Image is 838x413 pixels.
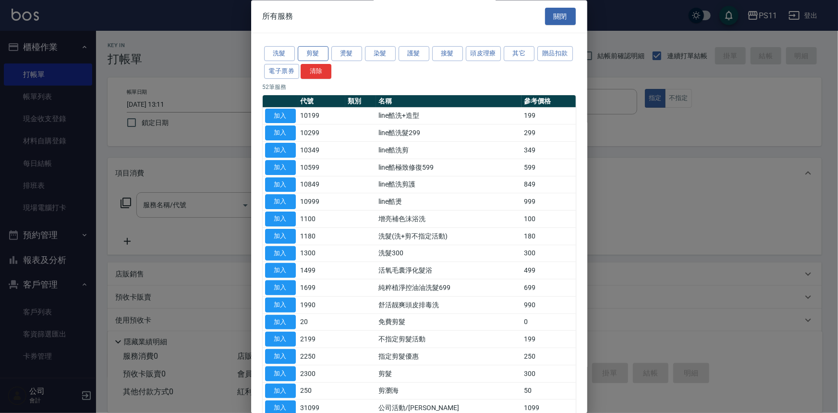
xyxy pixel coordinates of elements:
td: 999 [522,193,575,211]
th: 代號 [298,95,345,108]
th: 類別 [345,95,376,108]
td: 純粹植淨控油油洗髮699 [376,279,522,297]
button: 其它 [504,47,534,62]
td: 剪瀏海 [376,383,522,400]
p: 52 筆服務 [263,83,576,91]
td: 20 [298,314,345,331]
button: 電子票券 [264,64,300,79]
button: 加入 [265,384,296,399]
button: 贈品扣款 [537,47,573,62]
button: 加入 [265,177,296,192]
td: line酷洗髮299 [376,125,522,142]
td: 10299 [298,125,345,142]
td: 舒活靓爽頭皮排毒洗 [376,297,522,314]
button: 護髮 [399,47,429,62]
button: 加入 [265,298,296,313]
td: 剪髮 [376,365,522,383]
td: 300 [522,365,575,383]
td: line酷極致修復599 [376,159,522,176]
td: 洗髮300 [376,245,522,263]
button: 加入 [265,332,296,347]
button: 加入 [265,263,296,278]
td: 2199 [298,331,345,348]
button: 加入 [265,195,296,210]
td: 免費剪髮 [376,314,522,331]
td: 10199 [298,108,345,125]
button: 洗髮 [264,47,295,62]
button: 頭皮理療 [466,47,501,62]
td: 499 [522,262,575,279]
button: 加入 [265,246,296,261]
button: 清除 [301,64,331,79]
td: 180 [522,228,575,245]
button: 加入 [265,160,296,175]
button: 加入 [265,281,296,296]
td: 10849 [298,176,345,194]
td: line酷洗剪 [376,142,522,159]
td: 1100 [298,211,345,228]
button: 加入 [265,315,296,330]
button: 接髮 [432,47,463,62]
td: 250 [522,348,575,365]
td: 1990 [298,297,345,314]
td: 849 [522,176,575,194]
td: 活氧毛囊淨化髮浴 [376,262,522,279]
button: 染髮 [365,47,396,62]
td: 1300 [298,245,345,263]
td: 1499 [298,262,345,279]
th: 名稱 [376,95,522,108]
button: 燙髮 [331,47,362,62]
td: 599 [522,159,575,176]
td: 10349 [298,142,345,159]
td: 50 [522,383,575,400]
td: 199 [522,108,575,125]
td: 299 [522,125,575,142]
td: line酷洗+造型 [376,108,522,125]
td: 2300 [298,365,345,383]
button: 加入 [265,229,296,244]
td: 1699 [298,279,345,297]
td: 349 [522,142,575,159]
td: 10599 [298,159,345,176]
td: 洗髮(洗+剪不指定活動) [376,228,522,245]
button: 加入 [265,109,296,124]
td: 2250 [298,348,345,365]
span: 所有服務 [263,12,293,21]
td: 0 [522,314,575,331]
td: 指定剪髮優惠 [376,348,522,365]
button: 加入 [265,126,296,141]
td: line酷燙 [376,193,522,211]
td: 不指定剪髮活動 [376,331,522,348]
td: 1180 [298,228,345,245]
button: 加入 [265,143,296,158]
td: 990 [522,297,575,314]
td: 199 [522,331,575,348]
button: 加入 [265,212,296,227]
td: 699 [522,279,575,297]
td: line酷洗剪護 [376,176,522,194]
td: 10999 [298,193,345,211]
td: 增亮補色沫浴洗 [376,211,522,228]
td: 300 [522,245,575,263]
th: 參考價格 [522,95,575,108]
button: 加入 [265,366,296,381]
button: 關閉 [545,8,576,25]
td: 100 [522,211,575,228]
button: 剪髮 [298,47,328,62]
button: 加入 [265,350,296,364]
td: 250 [298,383,345,400]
